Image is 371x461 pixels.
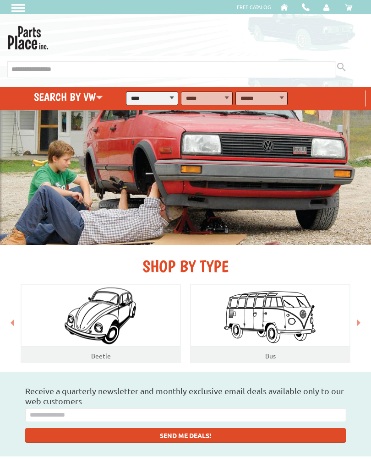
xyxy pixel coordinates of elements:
h4: Search by VW [8,90,130,103]
button: SEND ME DEALS! [25,428,346,443]
img: Parts Place Inc! [7,23,49,49]
a: Beetle [91,352,111,360]
a: Bus [265,352,276,360]
img: Beatle [55,285,147,347]
h2: SHOP BY TYPE [14,256,357,276]
img: Bus [222,287,319,345]
h3: Receive a quarterly newsletter and monthly exclusive email deals available only to our web customers [25,386,346,406]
